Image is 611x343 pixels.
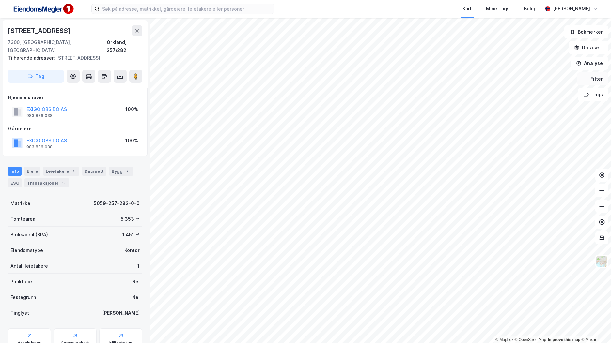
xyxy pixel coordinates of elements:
div: 983 836 038 [26,113,53,118]
div: Tinglyst [10,309,29,317]
button: Tag [8,70,64,83]
iframe: Chat Widget [578,312,611,343]
div: Orkland, 257/282 [107,38,142,54]
div: ESG [8,178,22,187]
div: 983 836 038 [26,144,53,150]
input: Søk på adresse, matrikkel, gårdeiere, leietakere eller personer [100,4,274,14]
div: 1 [137,262,140,270]
div: 1 [70,168,77,174]
div: Matrikkel [10,200,32,207]
div: [PERSON_NAME] [102,309,140,317]
div: Kontor [124,246,140,254]
div: 100% [125,105,138,113]
div: Transaksjoner [24,178,69,187]
div: Eiere [24,167,40,176]
div: 100% [125,137,138,144]
button: Tags [578,88,608,101]
div: [STREET_ADDRESS] [8,25,72,36]
div: 5059-257-282-0-0 [94,200,140,207]
button: Analyse [571,57,608,70]
a: Mapbox [495,337,513,342]
div: Bygg [109,167,133,176]
div: Mine Tags [486,5,509,13]
div: 7300, [GEOGRAPHIC_DATA], [GEOGRAPHIC_DATA] [8,38,107,54]
div: 2 [124,168,131,174]
div: 5 [60,180,67,186]
div: 1 451 ㎡ [122,231,140,239]
button: Bokmerker [564,25,608,38]
button: Datasett [569,41,608,54]
div: 5 353 ㎡ [121,215,140,223]
div: Tomteareal [10,215,37,223]
div: Leietakere [43,167,79,176]
button: Filter [577,72,608,85]
div: Antall leietakere [10,262,48,270]
div: Kart [462,5,472,13]
a: OpenStreetMap [515,337,546,342]
div: Gårdeiere [8,125,142,133]
div: Festegrunn [10,293,36,301]
div: Bolig [524,5,535,13]
div: Punktleie [10,278,32,286]
div: Nei [132,293,140,301]
div: Info [8,167,22,176]
div: [PERSON_NAME] [553,5,590,13]
span: Tilhørende adresser: [8,55,56,61]
div: Eiendomstype [10,246,43,254]
div: Hjemmelshaver [8,94,142,101]
div: Bruksareal (BRA) [10,231,48,239]
img: Z [596,255,608,267]
div: Kontrollprogram for chat [578,312,611,343]
a: Improve this map [548,337,580,342]
div: [STREET_ADDRESS] [8,54,137,62]
img: F4PB6Px+NJ5v8B7XTbfpPpyloAAAAASUVORK5CYII= [10,2,76,16]
div: Nei [132,278,140,286]
div: Datasett [82,167,106,176]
